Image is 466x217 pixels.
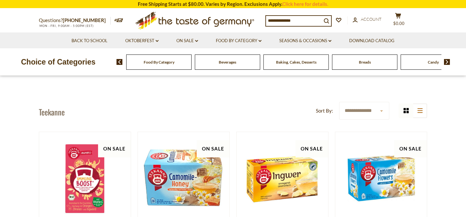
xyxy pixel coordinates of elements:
a: Baking, Cakes, Desserts [276,60,316,65]
label: Sort By: [316,107,333,115]
a: Back to School [72,37,107,44]
span: MON - FRI, 9:00AM - 5:00PM (EST) [39,24,94,28]
button: $0.00 [388,13,408,29]
a: Account [353,16,382,23]
a: Click here for details. [282,1,328,7]
img: next arrow [444,59,450,65]
a: Candy [428,60,439,65]
a: Seasons & Occasions [279,37,331,44]
a: [PHONE_NUMBER] [63,17,106,23]
a: Breads [359,60,371,65]
a: Food By Category [216,37,261,44]
p: Questions? [39,16,111,25]
a: On Sale [176,37,198,44]
span: Account [361,17,382,22]
a: Download Catalog [349,37,394,44]
span: $0.00 [393,21,405,26]
a: Oktoberfest [125,37,159,44]
a: Food By Category [144,60,174,65]
img: previous arrow [116,59,123,65]
h1: Teekanne [39,107,65,117]
a: Beverages [219,60,236,65]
